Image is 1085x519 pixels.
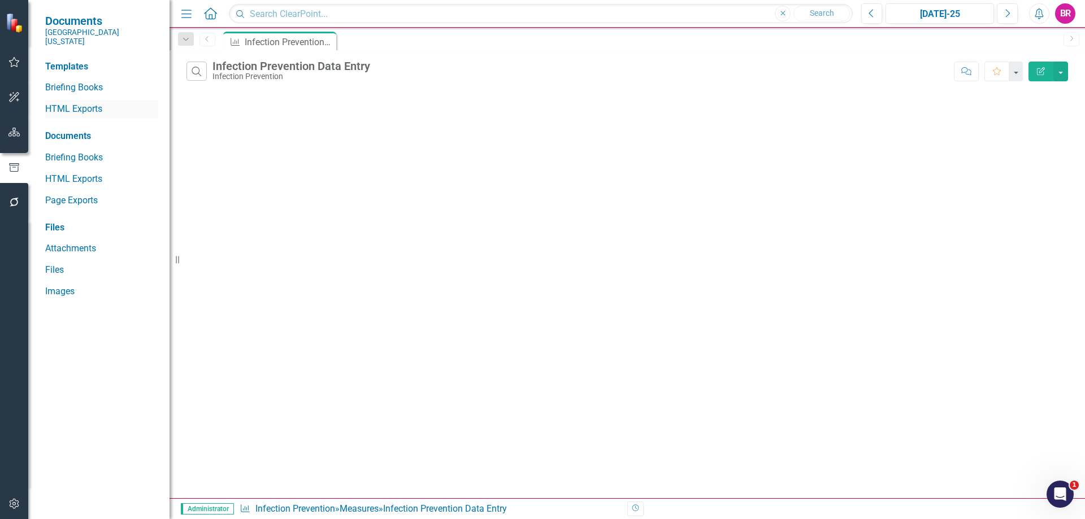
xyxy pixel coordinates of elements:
a: Briefing Books [45,151,158,164]
a: Measures [340,503,379,514]
div: Infection Prevention [212,72,370,81]
div: Infection Prevention Data Entry [383,503,507,514]
a: HTML Exports [45,103,158,116]
iframe: Intercom live chat [1047,481,1074,508]
small: [GEOGRAPHIC_DATA][US_STATE] [45,28,158,46]
div: Templates [45,60,158,73]
button: [DATE]-25 [886,3,994,24]
a: Briefing Books [45,81,158,94]
div: [DATE]-25 [889,7,990,21]
div: Infection Prevention Data Entry [212,60,370,72]
input: Search ClearPoint... [229,4,853,24]
div: » » [240,503,619,516]
div: Files [45,221,158,234]
img: ClearPoint Strategy [6,12,25,32]
div: Infection Prevention Data Entry [245,35,333,49]
span: Documents [45,14,158,28]
a: Images [45,285,158,298]
a: Attachments [45,242,158,255]
a: Files [45,264,158,277]
a: Page Exports [45,194,158,207]
a: HTML Exports [45,173,158,186]
span: 1 [1070,481,1079,490]
a: Infection Prevention [255,503,335,514]
span: Search [810,8,834,18]
div: Documents [45,130,158,143]
button: BR [1055,3,1075,24]
button: Search [793,6,850,21]
span: Administrator [181,503,234,514]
